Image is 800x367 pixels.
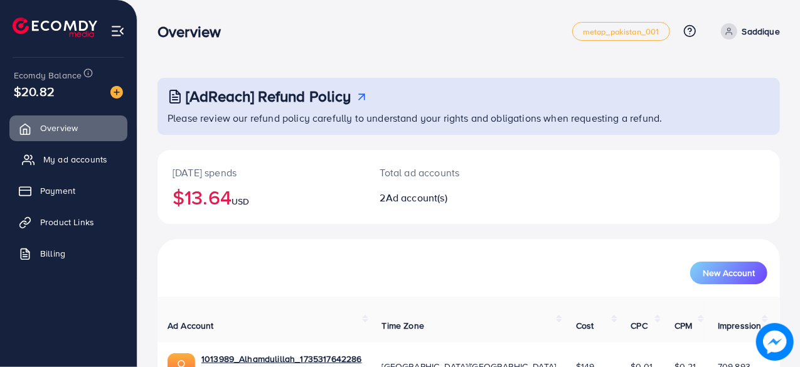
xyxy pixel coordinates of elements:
[232,195,249,208] span: USD
[718,319,762,332] span: Impression
[382,319,424,332] span: Time Zone
[40,247,65,260] span: Billing
[201,353,362,365] a: 1013989_Alhamdulillah_1735317642286
[380,165,506,180] p: Total ad accounts
[110,24,125,38] img: menu
[380,192,506,204] h2: 2
[9,115,127,141] a: Overview
[13,18,97,37] img: logo
[14,82,55,100] span: $20.82
[9,210,127,235] a: Product Links
[675,319,692,332] span: CPM
[40,216,94,228] span: Product Links
[186,87,351,105] h3: [AdReach] Refund Policy
[9,178,127,203] a: Payment
[40,122,78,134] span: Overview
[690,262,767,284] button: New Account
[756,323,794,361] img: image
[40,184,75,197] span: Payment
[386,191,447,205] span: Ad account(s)
[631,319,648,332] span: CPC
[173,185,350,209] h2: $13.64
[716,23,780,40] a: Saddique
[9,147,127,172] a: My ad accounts
[43,153,107,166] span: My ad accounts
[173,165,350,180] p: [DATE] spends
[110,86,123,98] img: image
[703,269,755,277] span: New Account
[168,110,772,125] p: Please review our refund policy carefully to understand your rights and obligations when requesti...
[742,24,780,39] p: Saddique
[168,319,214,332] span: Ad Account
[576,319,594,332] span: Cost
[572,22,670,41] a: metap_pakistan_001
[9,241,127,266] a: Billing
[14,69,82,82] span: Ecomdy Balance
[157,23,231,41] h3: Overview
[583,28,659,36] span: metap_pakistan_001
